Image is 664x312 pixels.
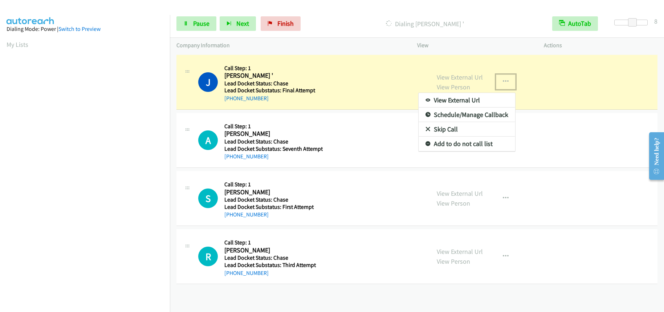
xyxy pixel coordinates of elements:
h1: A [198,130,218,150]
div: Dialing Mode: Power | [7,25,163,33]
a: Skip Call [419,122,515,137]
a: View External Url [419,93,515,108]
a: Switch to Preview [58,25,101,32]
a: My Lists [7,40,28,49]
a: Schedule/Manage Callback [419,108,515,122]
div: The call is yet to be attempted [198,247,218,266]
div: The call is yet to be attempted [198,189,218,208]
iframe: Resource Center [643,127,664,185]
h1: R [198,247,218,266]
a: Add to do not call list [419,137,515,151]
h1: S [198,189,218,208]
